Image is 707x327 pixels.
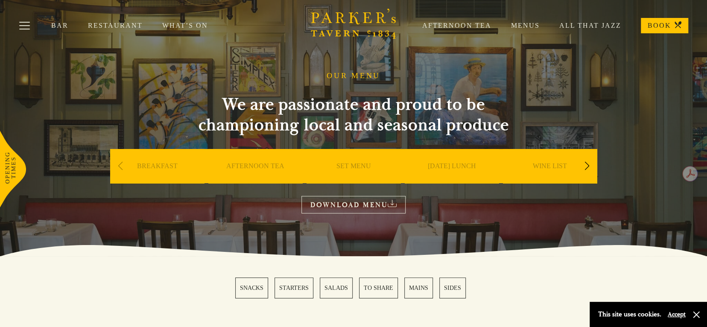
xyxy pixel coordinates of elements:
[183,94,524,135] h2: We are passionate and proud to be championing local and seasonal produce
[336,162,371,196] a: SET MENU
[598,308,661,321] p: This site uses cookies.
[137,162,178,196] a: BREAKFAST
[226,162,284,196] a: AFTERNOON TEA
[359,277,398,298] a: 4 / 6
[428,162,476,196] a: [DATE] LUNCH
[301,196,406,213] a: DOWNLOAD MENU
[692,310,701,319] button: Close and accept
[320,277,353,298] a: 3 / 6
[275,277,313,298] a: 2 / 6
[503,149,597,209] div: 5 / 9
[404,277,433,298] a: 5 / 6
[208,149,302,209] div: 2 / 9
[439,277,466,298] a: 6 / 6
[114,157,126,175] div: Previous slide
[405,149,499,209] div: 4 / 9
[327,71,380,81] h1: OUR MENU
[307,149,400,209] div: 3 / 9
[581,157,593,175] div: Next slide
[533,162,567,196] a: WINE LIST
[110,149,204,209] div: 1 / 9
[668,310,686,318] button: Accept
[235,277,268,298] a: 1 / 6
